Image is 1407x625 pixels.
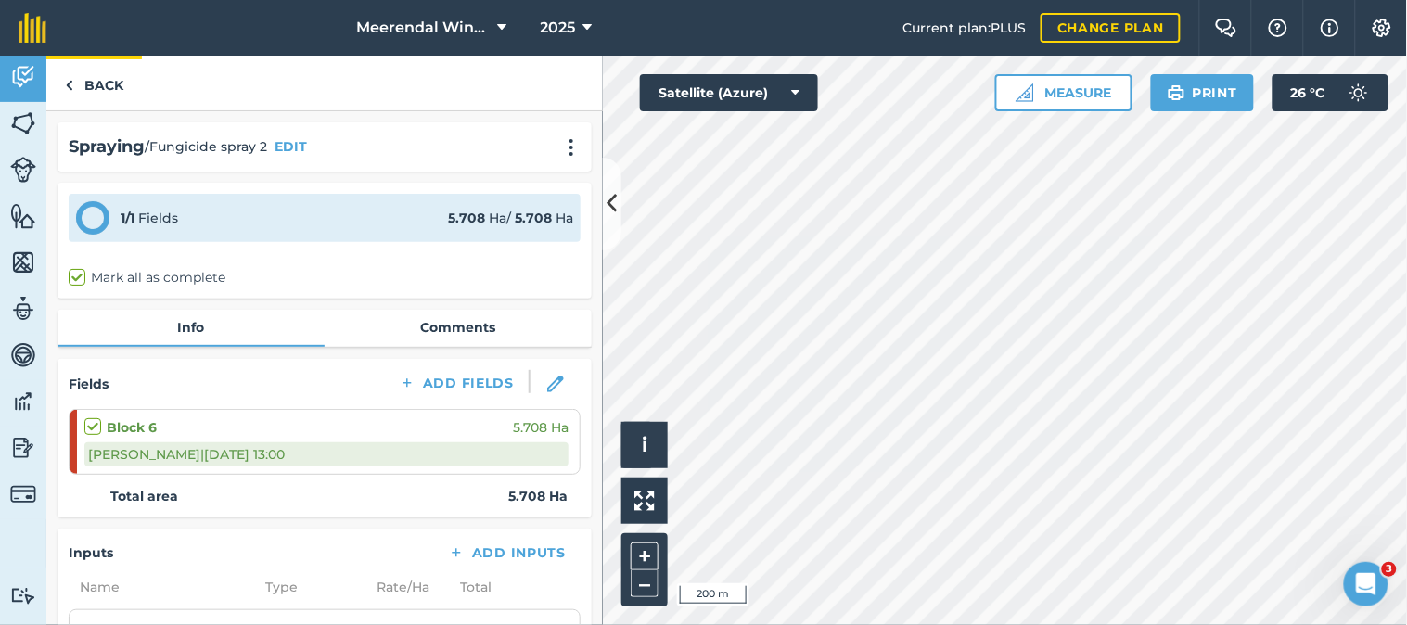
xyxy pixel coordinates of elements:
[560,138,582,157] img: svg+xml;base64,PHN2ZyB4bWxucz0iaHR0cDovL3d3dy53My5vcmcvMjAwMC9zdmciIHdpZHRoPSIyMCIgaGVpZ2h0PSIyNC...
[640,74,818,111] button: Satellite (Azure)
[1267,19,1289,37] img: A question mark icon
[10,388,36,415] img: svg+xml;base64,PD94bWwgdmVyc2lvbj0iMS4wIiBlbmNvZGluZz0idXRmLTgiPz4KPCEtLSBHZW5lcmF0b3I6IEFkb2JlIE...
[541,17,576,39] span: 2025
[995,74,1132,111] button: Measure
[631,570,659,597] button: –
[69,268,225,287] label: Mark all as complete
[65,74,73,96] img: svg+xml;base64,PHN2ZyB4bWxucz0iaHR0cDovL3d3dy53My5vcmcvMjAwMC9zdmciIHdpZHRoPSI5IiBoZWlnaHQ9IjI0Ii...
[513,417,569,438] span: 5.708 Ha
[275,136,307,157] button: EDIT
[1344,562,1388,606] iframe: Intercom live chat
[508,486,568,506] strong: 5.708 Ha
[10,109,36,137] img: svg+xml;base64,PHN2ZyB4bWxucz0iaHR0cDovL3d3dy53My5vcmcvMjAwMC9zdmciIHdpZHRoPSI1NiIgaGVpZ2h0PSI2MC...
[69,577,254,597] span: Name
[1273,74,1388,111] button: 26 °C
[10,63,36,91] img: svg+xml;base64,PD94bWwgdmVyc2lvbj0iMS4wIiBlbmNvZGluZz0idXRmLTgiPz4KPCEtLSBHZW5lcmF0b3I6IEFkb2JlIE...
[433,540,581,566] button: Add Inputs
[121,208,178,228] div: Fields
[10,157,36,183] img: svg+xml;base64,PD94bWwgdmVyc2lvbj0iMS4wIiBlbmNvZGluZz0idXRmLTgiPz4KPCEtLSBHZW5lcmF0b3I6IEFkb2JlIE...
[1151,74,1255,111] button: Print
[357,17,491,39] span: Meerendal Wine Estate
[69,134,145,160] h2: Spraying
[631,542,659,570] button: +
[365,577,449,597] span: Rate/ Ha
[10,295,36,323] img: svg+xml;base64,PD94bWwgdmVyc2lvbj0iMS4wIiBlbmNvZGluZz0idXRmLTgiPz4KPCEtLSBHZW5lcmF0b3I6IEFkb2JlIE...
[145,136,267,157] span: / Fungicide spray 2
[19,13,46,43] img: fieldmargin Logo
[448,210,485,226] strong: 5.708
[448,208,573,228] div: Ha / Ha
[107,417,157,438] strong: Block 6
[1382,562,1397,577] span: 3
[10,341,36,369] img: svg+xml;base64,PD94bWwgdmVyc2lvbj0iMS4wIiBlbmNvZGluZz0idXRmLTgiPz4KPCEtLSBHZW5lcmF0b3I6IEFkb2JlIE...
[110,486,178,506] strong: Total area
[621,422,668,468] button: i
[1215,19,1237,37] img: Two speech bubbles overlapping with the left bubble in the forefront
[10,587,36,605] img: svg+xml;base64,PD94bWwgdmVyc2lvbj0iMS4wIiBlbmNvZGluZz0idXRmLTgiPz4KPCEtLSBHZW5lcmF0b3I6IEFkb2JlIE...
[515,210,552,226] strong: 5.708
[642,433,647,456] span: i
[121,210,134,226] strong: 1 / 1
[1291,74,1325,111] span: 26 ° C
[634,491,655,511] img: Four arrows, one pointing top left, one top right, one bottom right and the last bottom left
[69,374,109,394] h4: Fields
[1016,83,1034,102] img: Ruler icon
[10,434,36,462] img: svg+xml;base64,PD94bWwgdmVyc2lvbj0iMS4wIiBlbmNvZGluZz0idXRmLTgiPz4KPCEtLSBHZW5lcmF0b3I6IEFkb2JlIE...
[10,249,36,276] img: svg+xml;base64,PHN2ZyB4bWxucz0iaHR0cDovL3d3dy53My5vcmcvMjAwMC9zdmciIHdpZHRoPSI1NiIgaGVpZ2h0PSI2MC...
[902,18,1026,38] span: Current plan : PLUS
[46,56,142,110] a: Back
[254,577,365,597] span: Type
[84,442,569,466] div: [PERSON_NAME] | [DATE] 13:00
[10,202,36,230] img: svg+xml;base64,PHN2ZyB4bWxucz0iaHR0cDovL3d3dy53My5vcmcvMjAwMC9zdmciIHdpZHRoPSI1NiIgaGVpZ2h0PSI2MC...
[449,577,492,597] span: Total
[1340,74,1377,111] img: svg+xml;base64,PD94bWwgdmVyc2lvbj0iMS4wIiBlbmNvZGluZz0idXRmLTgiPz4KPCEtLSBHZW5lcmF0b3I6IEFkb2JlIE...
[1168,82,1185,104] img: svg+xml;base64,PHN2ZyB4bWxucz0iaHR0cDovL3d3dy53My5vcmcvMjAwMC9zdmciIHdpZHRoPSIxOSIgaGVpZ2h0PSIyNC...
[1321,17,1339,39] img: svg+xml;base64,PHN2ZyB4bWxucz0iaHR0cDovL3d3dy53My5vcmcvMjAwMC9zdmciIHdpZHRoPSIxNyIgaGVpZ2h0PSIxNy...
[1371,19,1393,37] img: A cog icon
[58,310,325,345] a: Info
[69,542,113,563] h4: Inputs
[10,481,36,507] img: svg+xml;base64,PD94bWwgdmVyc2lvbj0iMS4wIiBlbmNvZGluZz0idXRmLTgiPz4KPCEtLSBHZW5lcmF0b3I6IEFkb2JlIE...
[384,370,529,396] button: Add Fields
[1041,13,1181,43] a: Change plan
[325,310,592,345] a: Comments
[547,376,564,392] img: svg+xml;base64,PHN2ZyB3aWR0aD0iMTgiIGhlaWdodD0iMTgiIHZpZXdCb3g9IjAgMCAxOCAxOCIgZmlsbD0ibm9uZSIgeG...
